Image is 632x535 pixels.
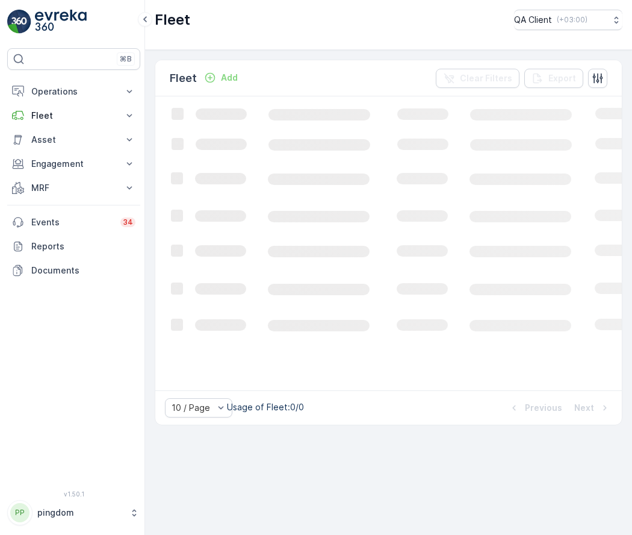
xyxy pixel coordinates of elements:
[155,10,190,30] p: Fleet
[7,500,140,525] button: PPpingdom
[31,264,135,277] p: Documents
[31,240,135,252] p: Reports
[574,402,594,414] p: Next
[7,104,140,128] button: Fleet
[31,182,116,194] p: MRF
[227,401,304,413] p: Usage of Fleet : 0/0
[199,70,243,85] button: Add
[557,15,587,25] p: ( +03:00 )
[123,217,133,227] p: 34
[31,158,116,170] p: Engagement
[507,401,563,415] button: Previous
[548,72,576,84] p: Export
[7,128,140,152] button: Asset
[7,176,140,200] button: MRF
[31,110,116,122] p: Fleet
[573,401,612,415] button: Next
[524,69,583,88] button: Export
[7,210,140,234] a: Events34
[7,234,140,258] a: Reports
[31,86,116,98] p: Operations
[514,14,552,26] p: QA Client
[7,10,31,34] img: logo
[7,490,140,498] span: v 1.50.1
[436,69,519,88] button: Clear Filters
[37,507,123,519] p: pingdom
[120,54,132,64] p: ⌘B
[31,134,116,146] p: Asset
[514,10,622,30] button: QA Client(+03:00)
[7,152,140,176] button: Engagement
[35,10,87,34] img: logo_light-DOdMpM7g.png
[31,216,113,228] p: Events
[10,503,29,522] div: PP
[221,72,238,84] p: Add
[460,72,512,84] p: Clear Filters
[170,70,197,87] p: Fleet
[7,258,140,283] a: Documents
[7,80,140,104] button: Operations
[525,402,562,414] p: Previous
